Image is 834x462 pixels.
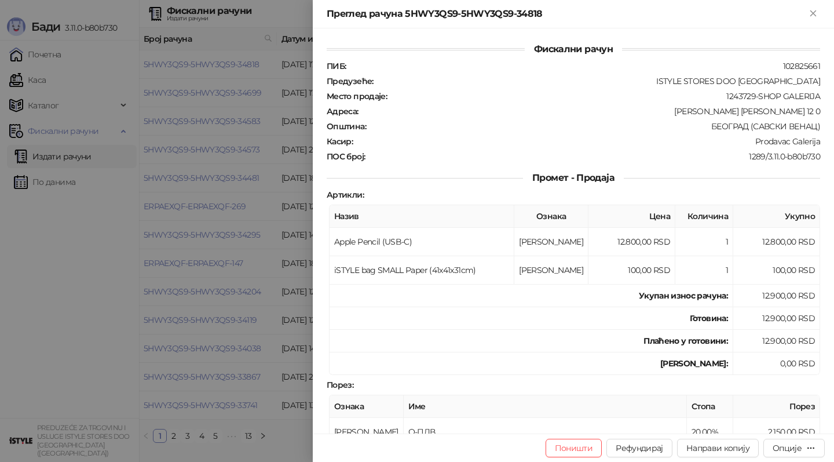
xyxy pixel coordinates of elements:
[330,256,514,285] td: iSTYLE bag SMALL Paper (41x41x31cm)
[366,151,821,162] div: 1289/3.11.0-b80b730
[660,358,728,369] strong: [PERSON_NAME]:
[327,136,353,147] strong: Касир :
[686,443,749,453] span: Направи копију
[404,418,687,446] td: О-ПДВ
[675,205,733,228] th: Количина
[606,439,672,457] button: Рефундирај
[354,136,821,147] div: Prodavac Galerija
[327,7,806,21] div: Преглед рачуна 5HWY3QS9-5HWY3QS9-34818
[588,256,675,285] td: 100,00 RSD
[327,190,364,200] strong: Артикли :
[733,285,820,307] td: 12.900,00 RSD
[733,330,820,352] td: 12.900,00 RSD
[330,418,404,446] td: [PERSON_NAME]
[733,307,820,330] td: 12.900,00 RSD
[327,121,366,132] strong: Општина :
[643,336,728,346] strong: Плаћено у готовини:
[690,313,728,323] strong: Готовина :
[514,205,588,228] th: Ознака
[514,256,588,285] td: [PERSON_NAME]
[763,439,825,457] button: Опције
[546,439,602,457] button: Поништи
[375,76,821,86] div: ISTYLE STORES DOO [GEOGRAPHIC_DATA]
[388,91,821,101] div: 1243729-SHOP GALERIJA
[733,256,820,285] td: 100,00 RSD
[514,228,588,256] td: [PERSON_NAME]
[675,228,733,256] td: 1
[733,418,820,446] td: 2.150,00 RSD
[327,151,365,162] strong: ПОС број :
[687,418,733,446] td: 20,00%
[687,395,733,418] th: Стопа
[675,256,733,285] td: 1
[330,228,514,256] td: Apple Pencil (USB-C)
[773,443,802,453] div: Опције
[806,7,820,21] button: Close
[733,205,820,228] th: Укупно
[733,352,820,375] td: 0,00 RSD
[330,205,514,228] th: Назив
[330,395,404,418] th: Ознака
[327,380,353,390] strong: Порез :
[733,228,820,256] td: 12.800,00 RSD
[639,290,728,301] strong: Укупан износ рачуна :
[360,106,821,117] div: [PERSON_NAME] [PERSON_NAME] 12 0
[677,439,759,457] button: Направи копију
[525,43,622,54] span: Фискални рачун
[327,61,346,71] strong: ПИБ :
[523,172,624,183] span: Промет - Продаја
[733,395,820,418] th: Порез
[367,121,821,132] div: БЕОГРАД (САВСКИ ВЕНАЦ)
[588,205,675,228] th: Цена
[588,228,675,256] td: 12.800,00 RSD
[347,61,821,71] div: 102825661
[327,91,387,101] strong: Место продаје :
[404,395,687,418] th: Име
[327,106,359,117] strong: Адреса :
[327,76,374,86] strong: Предузеће :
